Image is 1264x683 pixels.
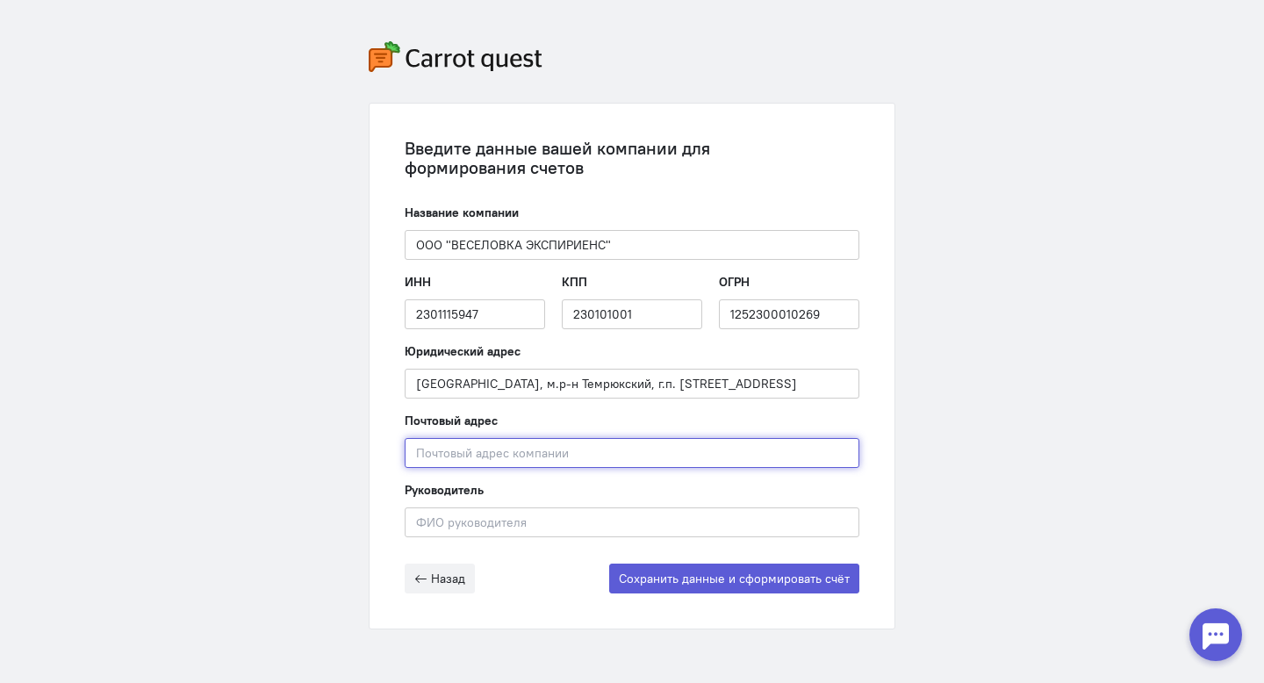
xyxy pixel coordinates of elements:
label: ОГРН [719,273,750,291]
input: Если есть [562,299,702,329]
label: Юридический адрес [405,342,521,360]
label: Руководитель [405,481,484,499]
label: Название компании [405,204,519,221]
input: ФИО руководителя [405,507,859,537]
input: Название компании, например «ООО “Огого“» [405,230,859,260]
input: Если есть [719,299,859,329]
div: Введите данные вашей компании для формирования счетов [405,139,859,177]
button: Назад [405,564,475,593]
img: carrot-quest-logo.svg [369,41,542,72]
span: Назад [431,571,465,586]
label: ИНН [405,273,431,291]
button: Сохранить данные и сформировать счёт [609,564,859,593]
input: ИНН компании [405,299,545,329]
input: Юридический адрес компании [405,369,859,399]
input: Почтовый адрес компании [405,438,859,468]
label: Почтовый адрес [405,412,498,429]
label: КПП [562,273,587,291]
